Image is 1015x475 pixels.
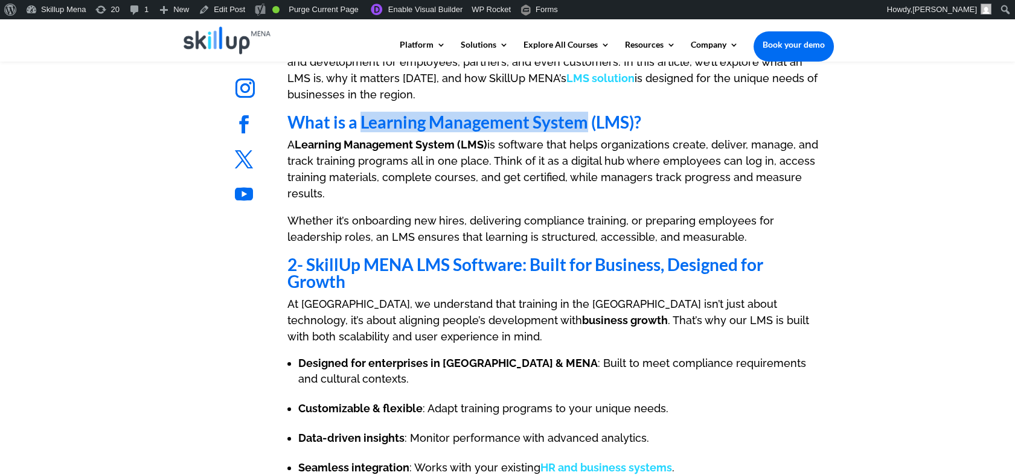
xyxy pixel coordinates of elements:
span: Whether it’s onboarding new hires, delivering compliance training, or preparing employees for lea... [287,214,774,243]
a: Follow on Instagram [226,69,264,107]
a: HR and business systems [540,461,672,474]
span: Customizable & flexible [298,402,423,415]
span: Designed for enterprises in [GEOGRAPHIC_DATA] & MENA [298,357,598,369]
span: Learning Management System (LMS) [295,138,487,151]
span: Data-driven insights [298,432,405,444]
a: LMS solution [566,72,635,84]
img: Skillup Mena [184,27,271,54]
span: is software that helps organizations create, deliver, manage, and track training programs all in ... [287,138,818,200]
a: Follow on Youtube [226,176,262,212]
div: Good [272,6,280,13]
iframe: Chat Widget [814,345,1015,475]
span: At [GEOGRAPHIC_DATA], we understand that training in the [GEOGRAPHIC_DATA] isn’t just about techn... [287,298,777,327]
span: : Works with your existing . [409,461,674,474]
strong: What is a Learning Management System (LMS)? [287,112,641,132]
a: Follow on Facebook [226,106,262,142]
a: Book your demo [754,31,834,58]
a: Explore All Courses [524,40,610,61]
a: Platform [400,40,446,61]
span: 2- SkillUp MENA LMS Software: Built for Business, Designed for Growth [287,254,763,292]
span: Seamless integration [298,461,409,474]
span: : Monitor performance with advanced analytics. [405,432,649,444]
a: Solutions [461,40,508,61]
span: : Adapt training programs to your unique needs. [423,402,668,415]
span: . That’s why our LMS is built with both scalability and user experience in mind. [287,314,809,343]
a: Company [691,40,738,61]
span: [PERSON_NAME] [912,5,977,14]
a: Follow on X [226,141,262,177]
a: Resources [625,40,676,61]
span: business growth [582,314,668,327]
